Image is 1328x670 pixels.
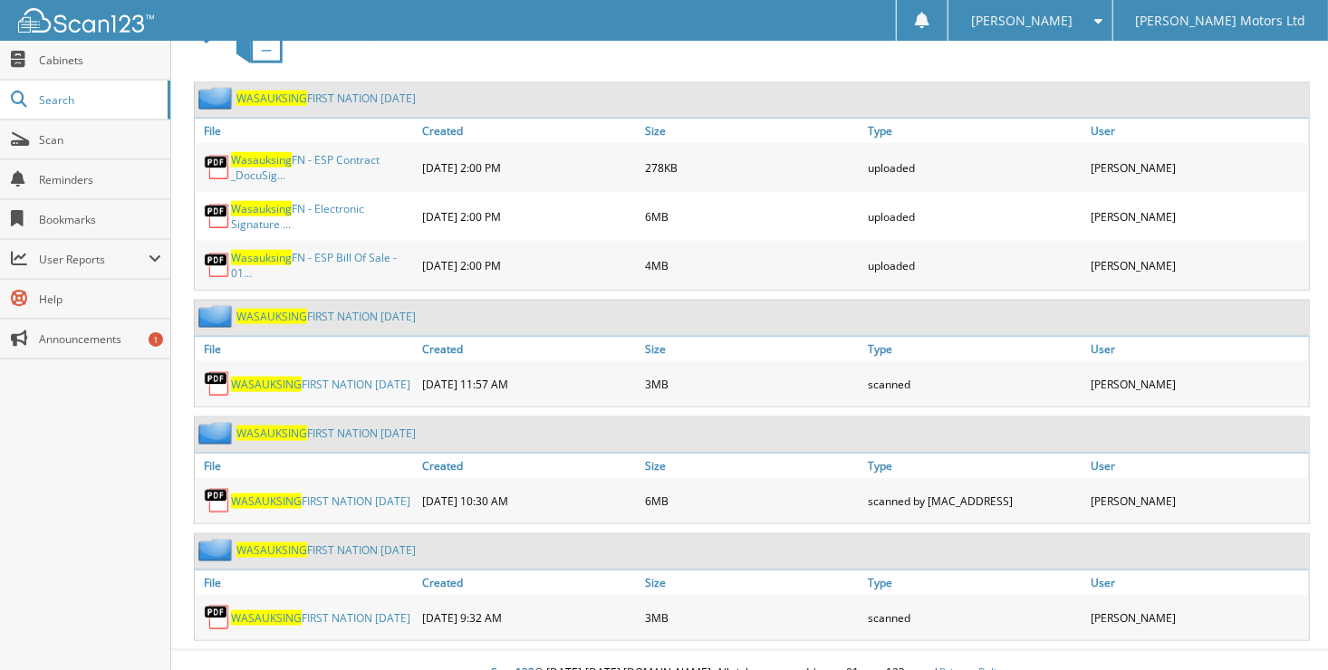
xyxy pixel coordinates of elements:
a: Type [863,570,1086,595]
a: File [195,570,418,595]
span: [PERSON_NAME] [971,15,1073,26]
div: 278KB [640,148,863,187]
img: PDF.png [204,154,231,181]
div: [DATE] 2:00 PM [418,196,640,236]
img: scan123-logo-white.svg [18,8,154,33]
span: [PERSON_NAME] Motors Ltd [1135,15,1305,26]
span: WASAUKSING [231,493,302,509]
a: Size [640,119,863,143]
a: Created [418,454,640,478]
span: Bookmarks [39,212,161,227]
div: 4MB [640,245,863,285]
a: WasauksingFN - ESP Bill Of Sale - 01... [231,250,413,281]
a: Size [640,570,863,595]
a: WASAUKSINGFIRST NATION [DATE] [236,542,416,558]
div: [PERSON_NAME] [1086,366,1309,402]
div: [PERSON_NAME] [1086,599,1309,636]
img: PDF.png [204,252,231,279]
a: WASAUKSINGFIRST NATION [DATE] [231,610,410,626]
a: Type [863,119,1086,143]
div: [PERSON_NAME] [1086,245,1309,285]
a: User [1086,119,1309,143]
img: folder2.png [198,422,236,445]
span: WASAUKSING [236,91,307,106]
a: File [195,119,418,143]
span: Wasauksing [231,201,292,216]
a: Created [418,570,640,595]
a: WASAUKSINGFIRST NATION [DATE] [236,426,416,441]
div: [DATE] 9:32 AM [418,599,640,636]
a: File [195,337,418,361]
div: 3MB [640,366,863,402]
div: uploaded [863,245,1086,285]
span: Cabinets [39,53,161,68]
a: Size [640,454,863,478]
div: [PERSON_NAME] [1086,483,1309,519]
span: Wasauksing [231,152,292,167]
div: 3MB [640,599,863,636]
div: [PERSON_NAME] [1086,148,1309,187]
div: 1 [149,332,163,347]
img: PDF.png [204,487,231,514]
div: scanned [863,366,1086,402]
a: WasauksingFN - ESP Contract _DocuSig... [231,152,413,183]
a: WASAUKSINGFIRST NATION [DATE] [231,377,410,392]
span: WASAUKSING [236,426,307,441]
div: [DATE] 10:30 AM [418,483,640,519]
div: [DATE] 2:00 PM [418,148,640,187]
span: Help [39,292,161,307]
div: [DATE] 11:57 AM [418,366,640,402]
div: scanned by [MAC_ADDRESS] [863,483,1086,519]
a: WASAUKSINGFIRST NATION [DATE] [236,309,416,324]
div: [PERSON_NAME] [1086,196,1309,236]
span: User Reports [39,252,149,267]
div: scanned [863,599,1086,636]
img: PDF.png [204,604,231,631]
div: uploaded [863,148,1086,187]
a: File [195,454,418,478]
span: WASAUKSING [231,610,302,626]
div: 6MB [640,196,863,236]
a: Type [863,337,1086,361]
img: PDF.png [204,203,231,230]
span: Reminders [39,172,161,187]
a: Created [418,119,640,143]
span: Announcements [39,331,161,347]
a: User [1086,570,1309,595]
span: WASAUKSING [231,377,302,392]
a: WASAUKSINGFIRST NATION [DATE] [236,91,416,106]
a: Type [863,454,1086,478]
span: Wasauksing [231,250,292,265]
a: User [1086,454,1309,478]
span: WASAUKSING [236,542,307,558]
div: uploaded [863,196,1086,236]
a: Created [418,337,640,361]
img: folder2.png [198,305,236,328]
a: User [1086,337,1309,361]
img: folder2.png [198,87,236,110]
a: WasauksingFN - Electronic Signature ... [231,201,413,232]
div: [DATE] 2:00 PM [418,245,640,285]
a: WASAUKSINGFIRST NATION [DATE] [231,493,410,509]
span: WASAUKSING [236,309,307,324]
a: Size [640,337,863,361]
div: 6MB [640,483,863,519]
img: folder2.png [198,539,236,561]
span: Scan [39,132,161,148]
img: PDF.png [204,370,231,397]
span: Search [39,92,159,108]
